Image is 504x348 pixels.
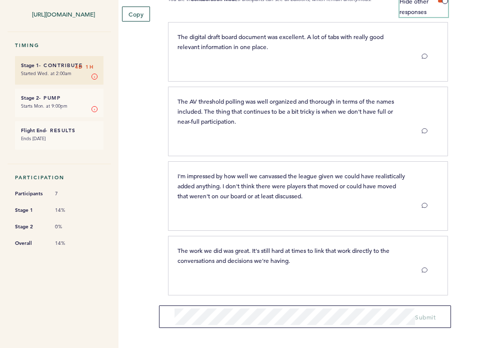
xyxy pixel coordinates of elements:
span: 14% [55,207,85,214]
span: 7 [55,190,85,197]
span: Copy [128,10,143,18]
span: Stage 1 [15,205,45,215]
h6: - Pump [21,95,97,101]
h6: - Results [21,127,97,134]
span: 4D 1H [75,62,94,72]
h6: - Contribute [21,62,97,69]
h5: Participation [15,174,103,181]
span: Overall [15,238,45,248]
button: Submit [415,312,435,322]
span: Submit [415,313,435,321]
time: Started Wed. at 2:00am [21,70,71,77]
span: The digital draft board document was excellent. A lot of tabs with really good relevant informati... [177,33,385,51]
span: The work we did was great. It's still hard at times to link that work directly to the conversatio... [177,246,391,264]
h5: Timing [15,42,103,49]
small: Stage 2 [21,95,39,101]
small: Stage 1 [21,62,39,69]
time: Starts Mon. at 9:00pm [21,103,67,109]
span: 14% [55,240,85,247]
span: Participants [15,189,45,199]
span: The AV threshold polling was well organized and thorough in terms of the names included. The thin... [177,97,395,125]
button: Copy [122,7,150,22]
span: Stage 2 [15,222,45,232]
time: Ends [DATE] [21,135,45,142]
span: I'm impressed by how well we canvassed the league given we could have realistically added anythin... [177,172,406,200]
small: Flight End [21,127,45,134]
span: 0% [55,223,85,230]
